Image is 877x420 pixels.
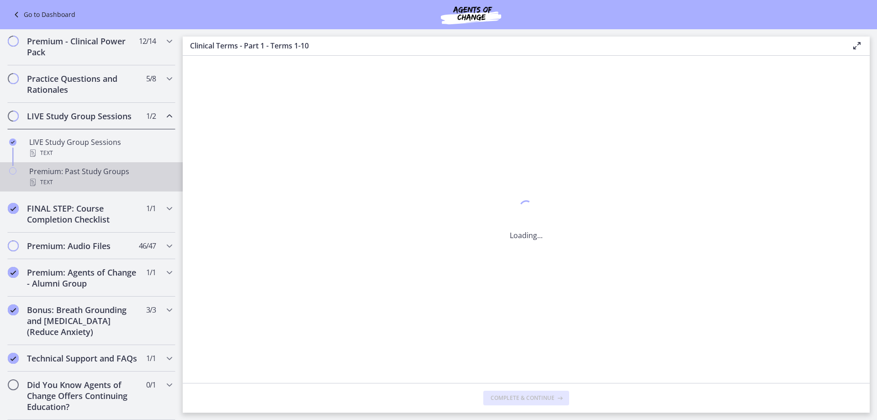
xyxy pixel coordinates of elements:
[146,73,156,84] span: 5 / 8
[8,267,19,278] i: Completed
[483,391,569,405] button: Complete & continue
[11,9,75,20] a: Go to Dashboard
[29,177,172,188] div: Text
[29,148,172,159] div: Text
[146,304,156,315] span: 3 / 3
[8,304,19,315] i: Completed
[9,138,16,146] i: Completed
[146,353,156,364] span: 1 / 1
[139,240,156,251] span: 46 / 47
[29,137,172,159] div: LIVE Study Group Sessions
[27,304,138,337] h2: Bonus: Breath Grounding and [MEDICAL_DATA] (Reduce Anxiety)
[510,198,543,219] div: 1
[27,111,138,122] h2: LIVE Study Group Sessions
[27,240,138,251] h2: Premium: Audio Files
[510,230,543,241] p: Loading...
[29,166,172,188] div: Premium: Past Study Groups
[8,353,19,364] i: Completed
[27,379,138,412] h2: Did You Know Agents of Change Offers Continuing Education?
[416,4,526,26] img: Agents of Change
[27,353,138,364] h2: Technical Support and FAQs
[8,203,19,214] i: Completed
[27,73,138,95] h2: Practice Questions and Rationales
[146,111,156,122] span: 1 / 2
[146,267,156,278] span: 1 / 1
[146,379,156,390] span: 0 / 1
[139,36,156,47] span: 12 / 14
[491,394,555,402] span: Complete & continue
[190,40,837,51] h3: Clinical Terms - Part 1 - Terms 1-10
[27,36,138,58] h2: Premium - Clinical Power Pack
[27,203,138,225] h2: FINAL STEP: Course Completion Checklist
[146,203,156,214] span: 1 / 1
[27,267,138,289] h2: Premium: Agents of Change - Alumni Group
